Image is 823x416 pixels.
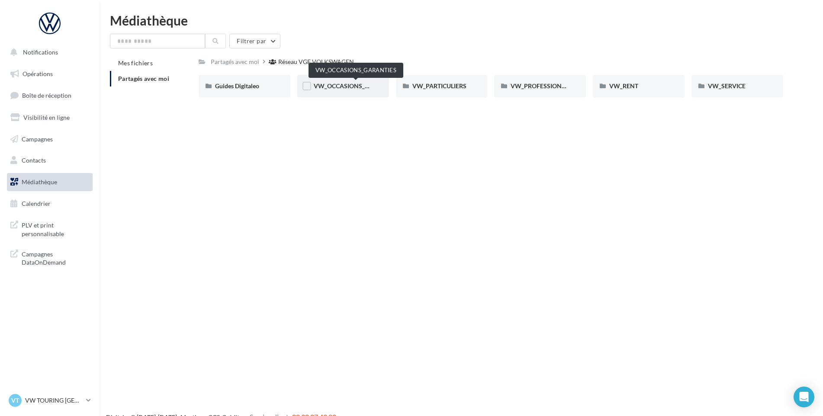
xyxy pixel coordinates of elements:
a: Campagnes DataOnDemand [5,245,94,270]
span: VW_PARTICULIERS [412,82,466,90]
span: Boîte de réception [22,92,71,99]
span: VW_SERVICE [708,82,746,90]
a: Opérations [5,65,94,83]
div: Réseau VGF VOLKSWAGEN [278,58,354,66]
div: Open Intercom Messenger [794,387,814,407]
a: VT VW TOURING [GEOGRAPHIC_DATA] [7,392,93,409]
span: Partagés avec moi [118,75,169,82]
div: Partagés avec moi [211,58,259,66]
button: Notifications [5,43,91,61]
span: VT [11,396,19,405]
span: VW_RENT [609,82,638,90]
div: VW_OCCASIONS_GARANTIES [309,63,403,78]
a: Contacts [5,151,94,170]
span: Notifications [23,48,58,56]
button: Filtrer par [229,34,280,48]
span: Campagnes DataOnDemand [22,248,89,267]
div: Médiathèque [110,14,813,27]
span: Contacts [22,157,46,164]
a: Campagnes [5,130,94,148]
span: Visibilité en ligne [23,114,70,121]
a: Boîte de réception [5,86,94,105]
span: Opérations [23,70,53,77]
span: PLV et print personnalisable [22,219,89,238]
p: VW TOURING [GEOGRAPHIC_DATA] [25,396,83,405]
a: Visibilité en ligne [5,109,94,127]
span: Guides Digitaleo [215,82,259,90]
span: VW_PROFESSIONNELS [511,82,576,90]
span: Médiathèque [22,178,57,186]
span: VW_OCCASIONS_GARANTIES [314,82,399,90]
span: Calendrier [22,200,51,207]
a: PLV et print personnalisable [5,216,94,241]
a: Calendrier [5,195,94,213]
span: Mes fichiers [118,59,153,67]
a: Médiathèque [5,173,94,191]
span: Campagnes [22,135,53,142]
